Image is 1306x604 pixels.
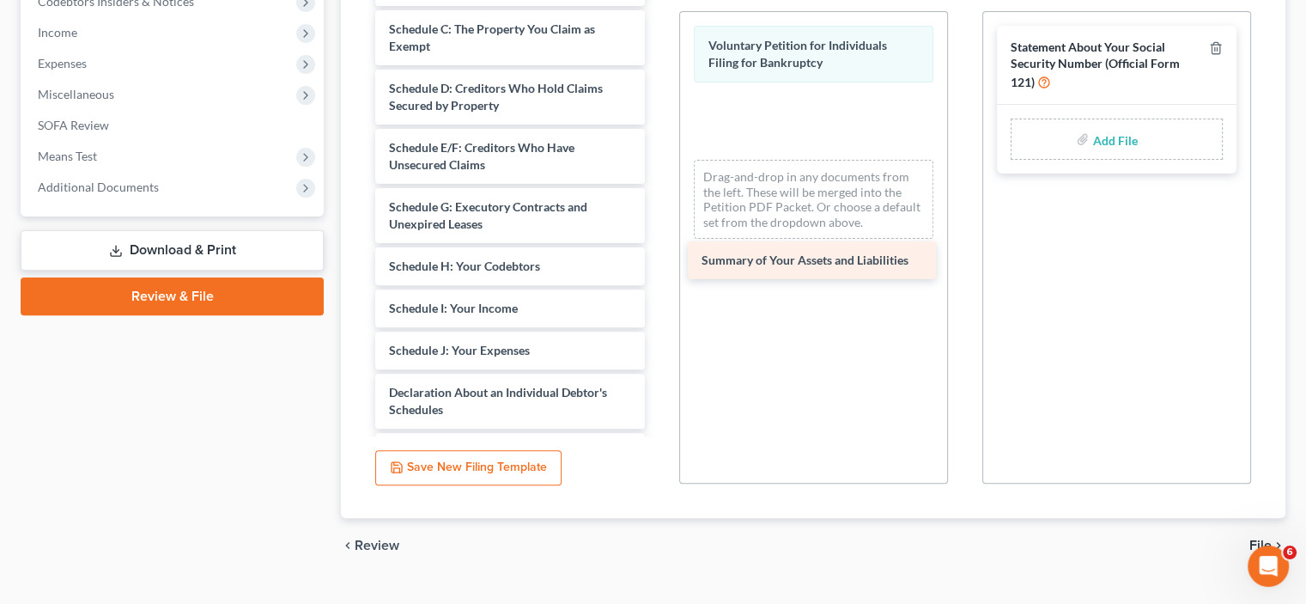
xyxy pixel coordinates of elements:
span: Schedule E/F: Creditors Who Have Unsecured Claims [389,140,574,172]
span: Schedule G: Executory Contracts and Unexpired Leases [389,199,587,231]
div: Did this answer your question? [21,409,570,428]
span: Income [38,25,77,40]
a: SOFA Review [24,110,324,141]
button: Collapse window [516,7,549,40]
span: Summary of Your Assets and Liabilities [702,253,908,267]
div: Drag-and-drop in any documents from the left. These will be merged into the Petition PDF Packet. ... [694,160,933,239]
span: Statement About Your Social Security Number (Official Form 121) [1011,40,1180,88]
span: 😃 [327,426,352,461]
span: Means Test [38,149,97,163]
span: disappointed reaction [228,426,273,461]
i: chevron_right [1272,539,1285,552]
i: chevron_left [341,539,355,552]
span: Declaration About an Individual Debtor's Schedules [389,385,607,417]
span: Voluntary Petition for Individuals Filing for Bankruptcy [708,38,887,70]
span: Schedule H: Your Codebtors [389,259,540,273]
span: Schedule J: Your Expenses [389,343,530,357]
button: go back [11,7,44,40]
span: Review [355,539,399,552]
iframe: Intercom live chat [1248,546,1289,587]
a: Open in help center [227,482,364,496]
button: Save New Filing Template [375,450,562,486]
span: Additional Documents [38,180,159,194]
span: Schedule C: The Property You Claim as Exempt [389,21,595,53]
span: Miscellaneous [38,87,114,101]
button: chevron_left Review [341,539,416,552]
div: Close [549,7,580,38]
span: smiley reaction [318,426,362,461]
span: File [1249,539,1272,552]
span: SOFA Review [38,118,109,132]
span: Expenses [38,56,87,70]
a: Review & File [21,278,324,315]
span: neutral face reaction [273,426,318,461]
span: Schedule I: Your Income [389,301,518,315]
span: 😐 [282,426,307,461]
span: 😞 [238,426,263,461]
a: Download & Print [21,230,324,271]
span: Schedule D: Creditors Who Hold Claims Secured by Property [389,81,603,113]
span: 6 [1283,546,1297,559]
